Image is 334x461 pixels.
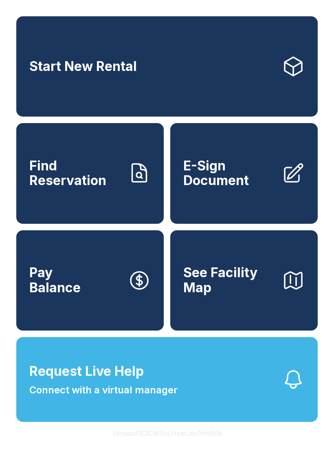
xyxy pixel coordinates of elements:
button: See Facility Map [170,230,318,331]
span: Request Live Help [29,362,144,381]
a: PayBalance [16,230,164,331]
span: Find Reservation [29,159,121,188]
span: E-Sign Document [183,159,275,188]
button: VersionPE2CWShLHxwLdo7nhiB05 [106,422,229,445]
span: Start New Rental [29,59,137,74]
span: See Facility Map [183,265,275,295]
button: Request Live HelpConnect with a virtual manager [16,337,318,422]
span: Pay Balance [29,265,81,295]
span: Connect with a virtual manager [29,383,178,397]
a: E-Sign Document [170,123,318,223]
a: Find Reservation [16,123,164,223]
a: Start New Rental [16,16,318,117]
